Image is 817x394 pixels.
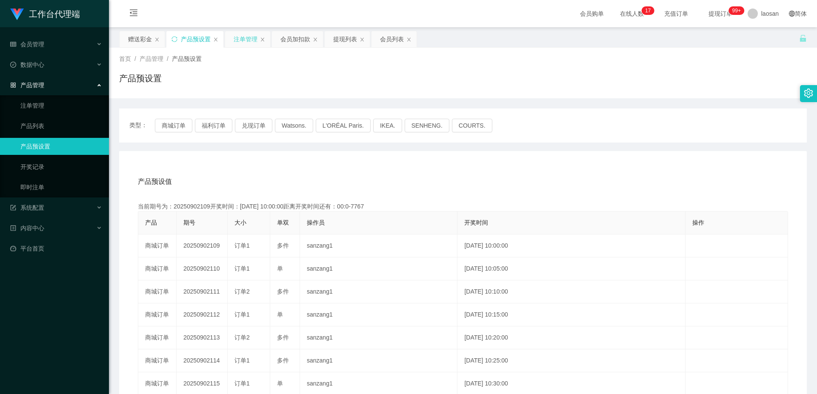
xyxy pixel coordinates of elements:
[138,280,177,303] td: 商城订单
[134,55,136,62] span: /
[20,158,102,175] a: 开奖记录
[10,62,16,68] i: 图标: check-circle-o
[177,349,228,372] td: 20250902114
[20,179,102,196] a: 即时注单
[300,303,457,326] td: sanzang1
[234,31,257,47] div: 注单管理
[277,311,283,318] span: 单
[457,234,685,257] td: [DATE] 10:00:00
[10,10,80,17] a: 工作台代理端
[177,326,228,349] td: 20250902113
[10,204,44,211] span: 系统配置
[172,55,202,62] span: 产品预设置
[277,380,283,387] span: 单
[234,357,250,364] span: 订单1
[648,6,651,15] p: 7
[20,117,102,134] a: 产品列表
[799,34,807,42] i: 图标: unlock
[277,334,289,341] span: 多件
[10,82,16,88] i: 图标: appstore-o
[300,234,457,257] td: sanzang1
[313,37,318,42] i: 图标: close
[10,41,44,48] span: 会员管理
[138,202,788,211] div: 当前期号为：20250902109开奖时间：[DATE] 10:00:00距离开奖时间还有：00:0-7767
[373,119,402,132] button: IKEA.
[804,89,813,98] i: 图标: setting
[380,31,404,47] div: 会员列表
[692,219,704,226] span: 操作
[234,311,250,318] span: 订单1
[333,31,357,47] div: 提现列表
[10,240,102,257] a: 图标: dashboard平台首页
[645,6,648,15] p: 1
[234,380,250,387] span: 订单1
[457,257,685,280] td: [DATE] 10:05:00
[405,119,449,132] button: SENHENG.
[457,280,685,303] td: [DATE] 10:10:00
[10,9,24,20] img: logo.9652507e.png
[277,357,289,364] span: 多件
[138,234,177,257] td: 商城订单
[300,280,457,303] td: sanzang1
[729,6,744,15] sup: 1047
[457,326,685,349] td: [DATE] 10:20:00
[154,37,160,42] i: 图标: close
[177,303,228,326] td: 20250902112
[275,119,313,132] button: Watsons.
[29,0,80,28] h1: 工作台代理端
[307,219,325,226] span: 操作员
[119,55,131,62] span: 首页
[642,6,654,15] sup: 17
[10,41,16,47] i: 图标: table
[119,72,162,85] h1: 产品预设置
[119,0,148,28] i: 图标: menu-fold
[234,334,250,341] span: 订单2
[213,37,218,42] i: 图标: close
[10,82,44,89] span: 产品管理
[277,242,289,249] span: 多件
[616,11,648,17] span: 在线人数
[10,225,44,231] span: 内容中心
[406,37,411,42] i: 图标: close
[167,55,169,62] span: /
[138,326,177,349] td: 商城订单
[20,97,102,114] a: 注单管理
[704,11,737,17] span: 提现订单
[660,11,692,17] span: 充值订单
[138,303,177,326] td: 商城订单
[234,288,250,295] span: 订单2
[10,61,44,68] span: 数据中心
[177,280,228,303] td: 20250902111
[452,119,492,132] button: COURTS.
[138,257,177,280] td: 商城订单
[177,257,228,280] td: 20250902110
[234,265,250,272] span: 订单1
[457,349,685,372] td: [DATE] 10:25:00
[235,119,272,132] button: 兑现订单
[457,303,685,326] td: [DATE] 10:15:00
[300,349,457,372] td: sanzang1
[171,36,177,42] i: 图标: sync
[181,31,211,47] div: 产品预设置
[316,119,371,132] button: L'ORÉAL Paris.
[277,265,283,272] span: 单
[277,219,289,226] span: 单双
[177,234,228,257] td: 20250902109
[20,138,102,155] a: 产品预设置
[300,326,457,349] td: sanzang1
[128,31,152,47] div: 赠送彩金
[138,177,172,187] span: 产品预设值
[145,219,157,226] span: 产品
[300,257,457,280] td: sanzang1
[234,242,250,249] span: 订单1
[360,37,365,42] i: 图标: close
[155,119,192,132] button: 商城订单
[277,288,289,295] span: 多件
[464,219,488,226] span: 开奖时间
[10,205,16,211] i: 图标: form
[234,219,246,226] span: 大小
[140,55,163,62] span: 产品管理
[138,349,177,372] td: 商城订单
[10,225,16,231] i: 图标: profile
[195,119,232,132] button: 福利订单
